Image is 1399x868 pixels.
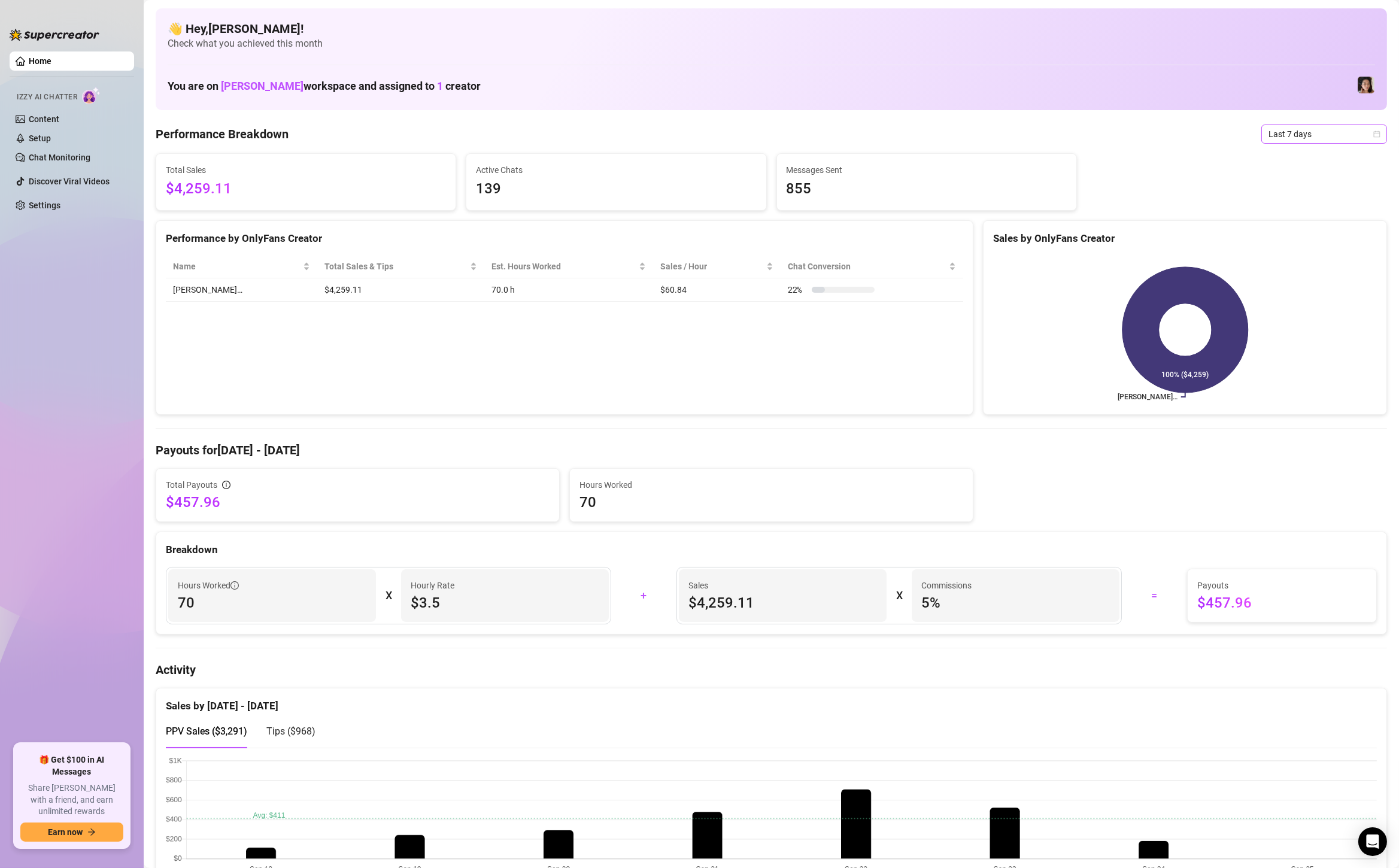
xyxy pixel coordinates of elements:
[787,178,1067,201] span: 855
[222,481,230,489] span: info-circle
[1118,393,1178,401] text: [PERSON_NAME]…
[653,255,781,278] th: Sales / Hour
[87,828,96,836] span: arrow-right
[221,80,304,92] span: [PERSON_NAME]
[29,133,51,143] a: Setup
[579,478,963,491] span: Hours Worked
[781,255,963,278] th: Chat Conversion
[1197,579,1367,592] span: Payouts
[788,260,946,273] span: Chat Conversion
[993,230,1377,247] div: Sales by OnlyFans Creator
[437,80,443,92] span: 1
[787,163,1067,177] span: Messages Sent
[178,579,239,592] span: Hours Worked
[660,260,764,273] span: Sales / Hour
[484,278,653,302] td: 70.0 h
[579,493,963,512] span: 70
[166,278,317,302] td: [PERSON_NAME]…
[29,153,90,162] a: Chat Monitoring
[317,255,485,278] th: Total Sales & Tips
[411,579,454,592] article: Hourly Rate
[29,114,59,124] a: Content
[166,726,247,737] span: PPV Sales ( $3,291 )
[166,688,1377,714] div: Sales by [DATE] - [DATE]
[156,126,289,142] h4: Performance Breakdown
[1373,130,1380,138] span: calendar
[168,20,1375,37] h4: 👋 Hey, [PERSON_NAME] !
[1358,77,1374,93] img: Luna
[491,260,636,273] div: Est. Hours Worked
[1197,593,1367,612] span: $457.96
[166,493,550,512] span: $457.96
[653,278,781,302] td: $60.84
[156,442,1387,459] h4: Payouts for [DATE] - [DATE]
[1268,125,1380,143] span: Last 7 days
[688,579,877,592] span: Sales
[156,661,1387,678] h4: Activity
[29,56,51,66] a: Home
[168,80,481,93] h1: You are on workspace and assigned to creator
[921,593,1110,612] span: 5 %
[324,260,468,273] span: Total Sales & Tips
[166,178,446,201] span: $4,259.11
[166,478,217,491] span: Total Payouts
[476,178,756,201] span: 139
[317,278,485,302] td: $4,259.11
[178,593,366,612] span: 70
[1129,586,1180,605] div: =
[788,283,807,296] span: 22 %
[29,177,110,186] a: Discover Viral Videos
[20,754,123,778] span: 🎁 Get $100 in AI Messages
[230,581,239,590] span: info-circle
[173,260,301,273] span: Name
[48,827,83,837] span: Earn now
[17,92,77,103] span: Izzy AI Chatter
[411,593,599,612] span: $3.5
[166,163,446,177] span: Total Sales
[266,726,315,737] span: Tips ( $968 )
[386,586,392,605] div: X
[10,29,99,41] img: logo-BBDzfeDw.svg
[20,823,123,842] button: Earn nowarrow-right
[921,579,972,592] article: Commissions
[20,782,123,818] span: Share [PERSON_NAME] with a friend, and earn unlimited rewards
[1358,827,1387,856] div: Open Intercom Messenger
[166,230,963,247] div: Performance by OnlyFans Creator
[29,201,60,210] a: Settings
[168,37,1375,50] span: Check what you achieved this month
[166,542,1377,558] div: Breakdown
[166,255,317,278] th: Name
[896,586,902,605] div: X
[688,593,877,612] span: $4,259.11
[476,163,756,177] span: Active Chats
[82,87,101,104] img: AI Chatter
[618,586,669,605] div: +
